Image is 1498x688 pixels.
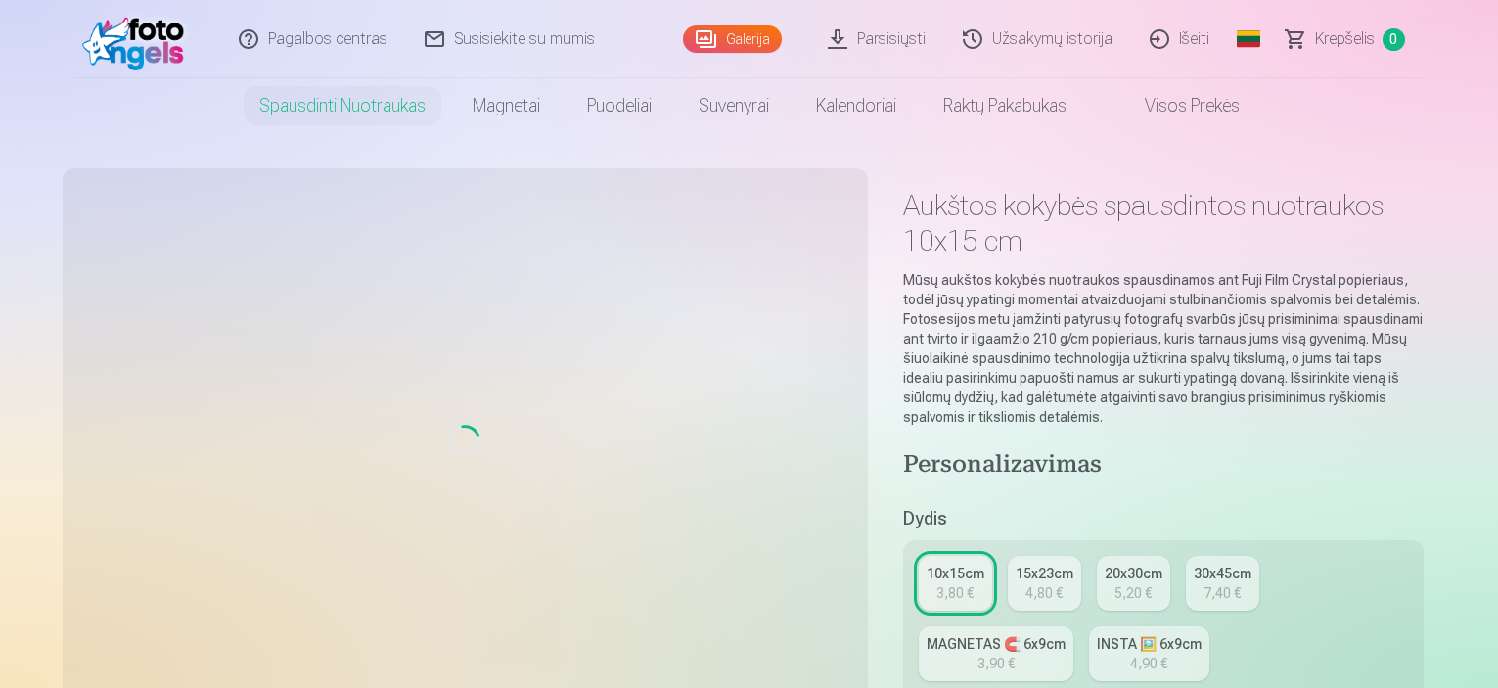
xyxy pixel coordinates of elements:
[1130,654,1167,673] div: 4,90 €
[977,654,1015,673] div: 3,90 €
[903,188,1425,258] h1: Aukštos kokybės spausdintos nuotraukos 10x15 cm
[919,626,1073,681] a: MAGNETAS 🧲 6x9cm3,90 €
[903,270,1425,427] p: Mūsų aukštos kokybės nuotraukos spausdinamos ant Fuji Film Crystal popieriaus, todėl jūsų ypating...
[1089,626,1209,681] a: INSTA 🖼️ 6x9cm4,90 €
[1383,28,1405,51] span: 0
[236,78,449,133] a: Spausdinti nuotraukas
[1315,27,1375,51] span: Krepšelis
[927,634,1066,654] div: MAGNETAS 🧲 6x9cm
[936,583,974,603] div: 3,80 €
[449,78,564,133] a: Magnetai
[675,78,793,133] a: Suvenyrai
[564,78,675,133] a: Puodeliai
[1090,78,1263,133] a: Visos prekės
[1025,583,1063,603] div: 4,80 €
[1016,564,1073,583] div: 15x23cm
[1186,556,1259,611] a: 30x45cm7,40 €
[793,78,920,133] a: Kalendoriai
[1194,564,1251,583] div: 30x45cm
[920,78,1090,133] a: Raktų pakabukas
[82,8,195,70] img: /fa2
[1097,556,1170,611] a: 20x30cm5,20 €
[919,556,992,611] a: 10x15cm3,80 €
[1105,564,1162,583] div: 20x30cm
[1008,556,1081,611] a: 15x23cm4,80 €
[903,505,1425,532] h5: Dydis
[1097,634,1202,654] div: INSTA 🖼️ 6x9cm
[683,25,782,53] a: Galerija
[927,564,984,583] div: 10x15cm
[1203,583,1241,603] div: 7,40 €
[903,450,1425,482] h4: Personalizavimas
[1114,583,1152,603] div: 5,20 €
